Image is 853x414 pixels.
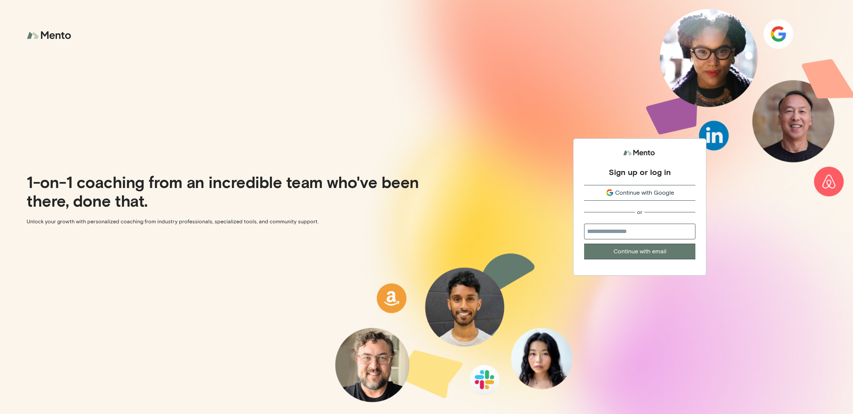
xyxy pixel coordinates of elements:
img: logo.svg [623,147,656,159]
p: 1-on-1 coaching from an incredible team who've been there, done that. [27,172,421,210]
p: Unlock your growth with personalized coaching from industry professionals, specialized tools, and... [27,218,421,226]
span: Continue with Google [615,188,674,197]
div: Sign up or log in [609,167,671,177]
div: or [637,209,642,216]
button: Continue with Google [584,185,695,201]
img: logo [27,27,73,44]
button: Continue with email [584,244,695,259]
